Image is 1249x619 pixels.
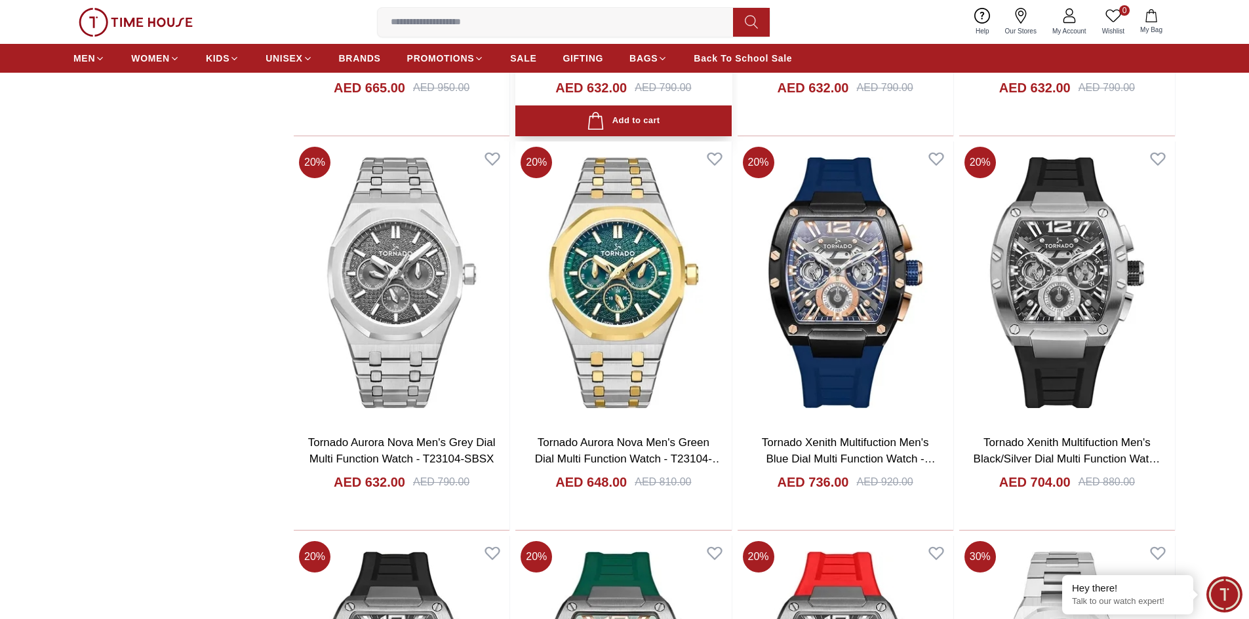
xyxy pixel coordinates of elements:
[999,473,1071,491] h4: AED 704.00
[131,47,180,70] a: WOMEN
[266,52,302,65] span: UNISEX
[339,52,381,65] span: BRANDS
[964,541,996,572] span: 30 %
[563,47,603,70] a: GIFTING
[778,473,849,491] h4: AED 736.00
[968,5,997,39] a: Help
[959,141,1175,423] img: Tornado Xenith Multifuction Men's Black/Silver Dial Multi Function Watch - T23105-SSBB
[413,474,469,490] div: AED 790.00
[131,52,170,65] span: WOMEN
[407,52,475,65] span: PROMOTIONS
[299,147,330,178] span: 20 %
[555,79,627,97] h4: AED 632.00
[515,105,731,136] button: Add to cart
[266,47,312,70] a: UNISEX
[515,141,731,423] img: Tornado Aurora Nova Men's Green Dial Multi Function Watch - T23104-TBTG
[694,52,792,65] span: Back To School Sale
[1094,5,1132,39] a: 0Wishlist
[635,80,691,96] div: AED 790.00
[510,52,536,65] span: SALE
[334,79,405,97] h4: AED 665.00
[694,47,792,70] a: Back To School Sale
[73,52,95,65] span: MEN
[1119,5,1130,16] span: 0
[999,79,1071,97] h4: AED 632.00
[587,112,660,130] div: Add to cart
[762,436,936,482] a: Tornado Xenith Multifuction Men's Blue Dial Multi Function Watch - T23105-BSNNK
[778,79,849,97] h4: AED 632.00
[1135,25,1168,35] span: My Bag
[1206,576,1242,612] div: Chat Widget
[294,141,509,423] img: Tornado Aurora Nova Men's Grey Dial Multi Function Watch - T23104-SBSX
[964,147,996,178] span: 20 %
[1097,26,1130,36] span: Wishlist
[521,147,552,178] span: 20 %
[743,147,774,178] span: 20 %
[738,141,953,423] img: Tornado Xenith Multifuction Men's Blue Dial Multi Function Watch - T23105-BSNNK
[1047,26,1092,36] span: My Account
[856,474,913,490] div: AED 920.00
[339,47,381,70] a: BRANDS
[1079,80,1135,96] div: AED 790.00
[997,5,1044,39] a: Our Stores
[206,52,229,65] span: KIDS
[308,436,496,466] a: Tornado Aurora Nova Men's Grey Dial Multi Function Watch - T23104-SBSX
[535,436,723,482] a: Tornado Aurora Nova Men's Green Dial Multi Function Watch - T23104-TBTG
[974,436,1161,482] a: Tornado Xenith Multifuction Men's Black/Silver Dial Multi Function Watch - T23105-SSBB
[970,26,995,36] span: Help
[1000,26,1042,36] span: Our Stores
[73,47,105,70] a: MEN
[1072,596,1183,607] p: Talk to our watch expert!
[629,52,658,65] span: BAGS
[334,473,405,491] h4: AED 632.00
[413,80,469,96] div: AED 950.00
[407,47,485,70] a: PROMOTIONS
[1079,474,1135,490] div: AED 880.00
[299,541,330,572] span: 20 %
[1132,7,1170,37] button: My Bag
[521,541,552,572] span: 20 %
[510,47,536,70] a: SALE
[79,8,193,37] img: ...
[206,47,239,70] a: KIDS
[555,473,627,491] h4: AED 648.00
[563,52,603,65] span: GIFTING
[635,474,691,490] div: AED 810.00
[629,47,667,70] a: BAGS
[743,541,774,572] span: 20 %
[1072,582,1183,595] div: Hey there!
[856,80,913,96] div: AED 790.00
